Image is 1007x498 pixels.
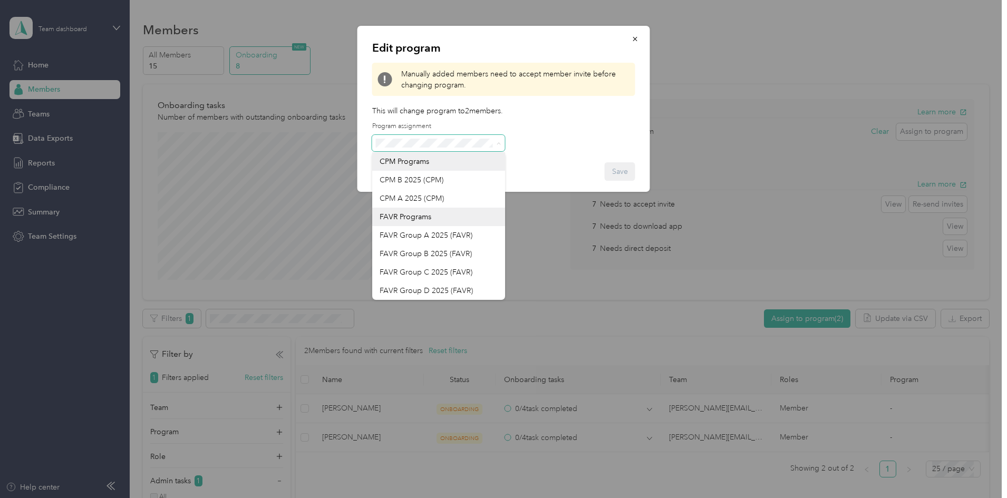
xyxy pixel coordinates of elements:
li: CPM Programs [372,152,505,171]
span: CPM B 2025 (CPM) [380,175,443,184]
p: This will change program to 2 member s . [372,105,635,116]
span: FAVR Group D 2025 (FAVR) [380,286,473,295]
span: FAVR Group C 2025 (FAVR) [380,268,472,277]
span: FAVR Group A 2025 (FAVR) [380,231,472,240]
iframe: Everlance-gr Chat Button Frame [948,439,1007,498]
span: Manually added members need to accept member invite before changing program. [401,69,630,91]
label: Program assignment [372,122,505,131]
li: FAVR Programs [372,208,505,226]
span: FAVR Group B 2025 (FAVR) [380,249,472,258]
p: Edit program [372,41,635,55]
span: CPM A 2025 (CPM) [380,194,444,203]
